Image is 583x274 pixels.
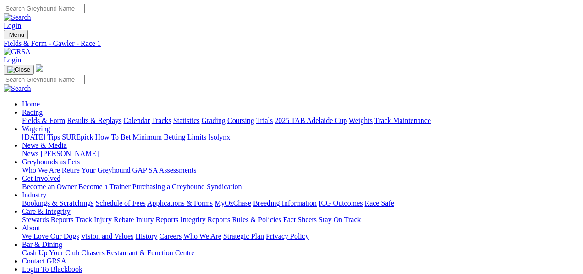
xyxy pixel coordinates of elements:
[22,216,73,224] a: Stewards Reports
[67,117,121,124] a: Results & Replays
[22,100,40,108] a: Home
[22,232,579,240] div: About
[132,183,205,190] a: Purchasing a Greyhound
[374,117,431,124] a: Track Maintenance
[22,150,579,158] div: News & Media
[266,232,309,240] a: Privacy Policy
[22,133,60,141] a: [DATE] Tips
[22,125,50,133] a: Wagering
[173,117,200,124] a: Statistics
[95,133,131,141] a: How To Bet
[4,22,21,29] a: Login
[183,232,221,240] a: Who We Are
[78,183,131,190] a: Become a Trainer
[9,31,24,38] span: Menu
[223,232,264,240] a: Strategic Plan
[22,183,77,190] a: Become an Owner
[349,117,373,124] a: Weights
[7,66,30,73] img: Close
[75,216,134,224] a: Track Injury Rebate
[62,133,93,141] a: SUREpick
[22,249,579,257] div: Bar & Dining
[22,249,79,257] a: Cash Up Your Club
[147,199,213,207] a: Applications & Forms
[4,65,34,75] button: Toggle navigation
[22,199,579,207] div: Industry
[22,240,62,248] a: Bar & Dining
[22,257,66,265] a: Contact GRSA
[22,117,65,124] a: Fields & Form
[123,117,150,124] a: Calendar
[4,30,28,39] button: Toggle navigation
[208,133,230,141] a: Isolynx
[22,183,579,191] div: Get Involved
[152,117,171,124] a: Tracks
[132,166,197,174] a: GAP SA Assessments
[319,199,363,207] a: ICG Outcomes
[4,75,85,84] input: Search
[256,117,273,124] a: Trials
[232,216,281,224] a: Rules & Policies
[22,265,82,273] a: Login To Blackbook
[132,133,206,141] a: Minimum Betting Limits
[4,4,85,13] input: Search
[4,13,31,22] img: Search
[22,117,579,125] div: Racing
[22,224,40,232] a: About
[214,199,251,207] a: MyOzChase
[135,232,157,240] a: History
[22,166,60,174] a: Who We Are
[81,232,133,240] a: Vision and Values
[22,158,80,166] a: Greyhounds as Pets
[364,199,394,207] a: Race Safe
[283,216,317,224] a: Fact Sheets
[62,166,131,174] a: Retire Your Greyhound
[22,199,93,207] a: Bookings & Scratchings
[22,207,71,215] a: Care & Integrity
[275,117,347,124] a: 2025 TAB Adelaide Cup
[22,108,43,116] a: Racing
[40,150,99,157] a: [PERSON_NAME]
[227,117,254,124] a: Coursing
[4,56,21,64] a: Login
[22,150,38,157] a: News
[207,183,242,190] a: Syndication
[319,216,361,224] a: Stay On Track
[4,84,31,93] img: Search
[36,64,43,72] img: logo-grsa-white.png
[4,39,579,48] a: Fields & Form - Gawler - Race 1
[180,216,230,224] a: Integrity Reports
[22,216,579,224] div: Care & Integrity
[159,232,181,240] a: Careers
[22,133,579,141] div: Wagering
[22,174,60,182] a: Get Involved
[253,199,317,207] a: Breeding Information
[22,232,79,240] a: We Love Our Dogs
[22,191,46,199] a: Industry
[22,141,67,149] a: News & Media
[136,216,178,224] a: Injury Reports
[95,199,145,207] a: Schedule of Fees
[4,48,31,56] img: GRSA
[81,249,194,257] a: Chasers Restaurant & Function Centre
[22,166,579,174] div: Greyhounds as Pets
[202,117,225,124] a: Grading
